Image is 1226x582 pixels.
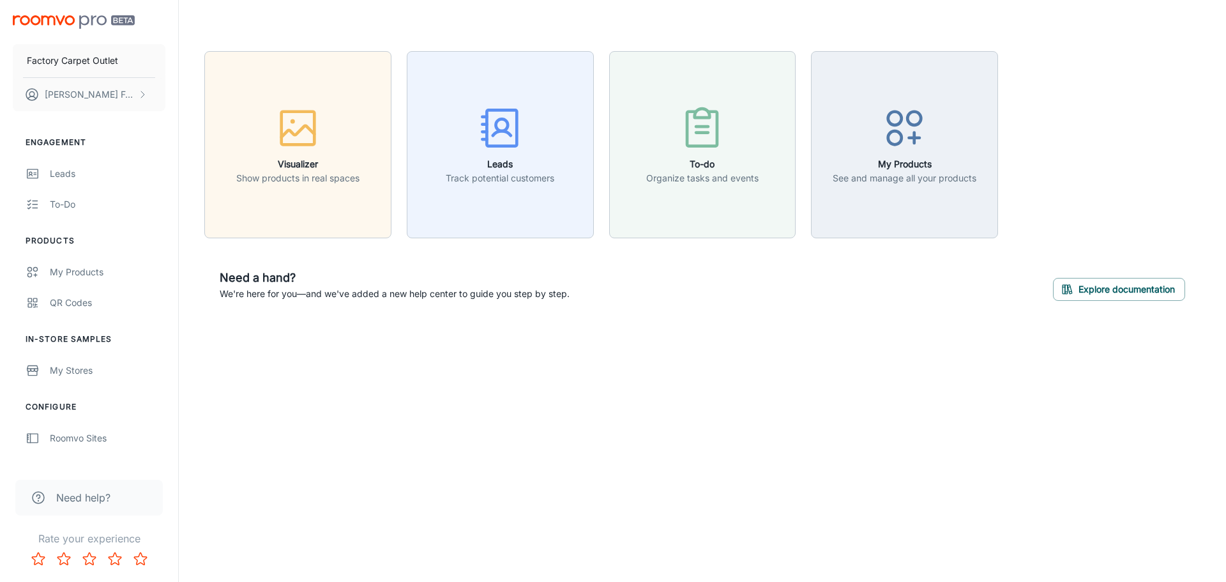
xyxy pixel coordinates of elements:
h6: To-do [646,157,759,171]
button: [PERSON_NAME] Folco [13,78,165,111]
a: To-doOrganize tasks and events [609,137,796,150]
button: My ProductsSee and manage all your products [811,51,998,238]
p: We're here for you—and we've added a new help center to guide you step by step. [220,287,570,301]
button: VisualizerShow products in real spaces [204,51,391,238]
h6: Leads [446,157,554,171]
div: My Products [50,265,165,279]
a: My ProductsSee and manage all your products [811,137,998,150]
h6: My Products [833,157,976,171]
p: Factory Carpet Outlet [27,54,118,68]
button: Explore documentation [1053,278,1185,301]
button: To-doOrganize tasks and events [609,51,796,238]
button: LeadsTrack potential customers [407,51,594,238]
p: Organize tasks and events [646,171,759,185]
p: Track potential customers [446,171,554,185]
div: To-do [50,197,165,211]
button: Factory Carpet Outlet [13,44,165,77]
div: QR Codes [50,296,165,310]
p: See and manage all your products [833,171,976,185]
img: Roomvo PRO Beta [13,15,135,29]
a: LeadsTrack potential customers [407,137,594,150]
h6: Visualizer [236,157,359,171]
a: Explore documentation [1053,282,1185,295]
div: My Stores [50,364,165,378]
p: Show products in real spaces [236,171,359,185]
div: Leads [50,167,165,181]
h6: Need a hand? [220,269,570,287]
p: [PERSON_NAME] Folco [45,88,135,102]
